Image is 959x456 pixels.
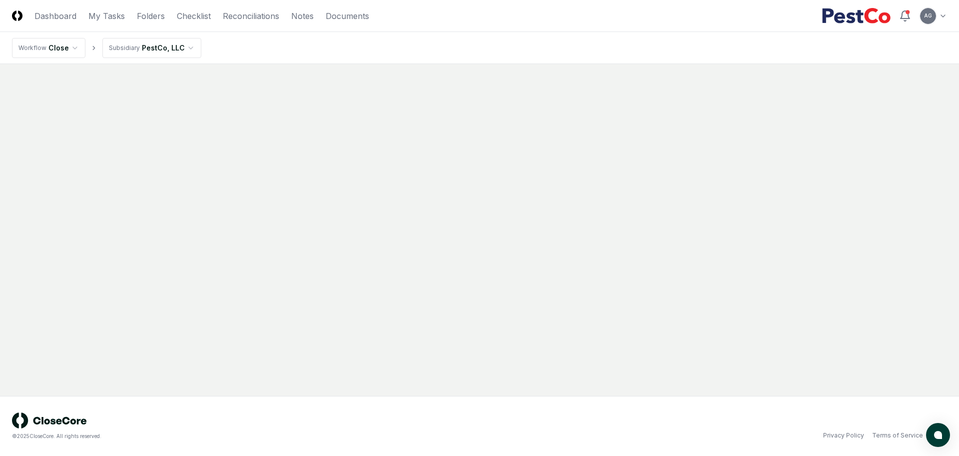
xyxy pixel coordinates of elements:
[326,10,369,22] a: Documents
[12,412,87,428] img: logo
[291,10,314,22] a: Notes
[872,431,923,440] a: Terms of Service
[18,43,46,52] div: Workflow
[88,10,125,22] a: My Tasks
[822,8,891,24] img: PestCo logo
[823,431,864,440] a: Privacy Policy
[926,423,950,447] button: atlas-launcher
[223,10,279,22] a: Reconciliations
[109,43,140,52] div: Subsidiary
[12,432,479,440] div: © 2025 CloseCore. All rights reserved.
[919,7,937,25] button: AG
[12,10,22,21] img: Logo
[34,10,76,22] a: Dashboard
[12,38,201,58] nav: breadcrumb
[924,12,932,19] span: AG
[177,10,211,22] a: Checklist
[137,10,165,22] a: Folders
